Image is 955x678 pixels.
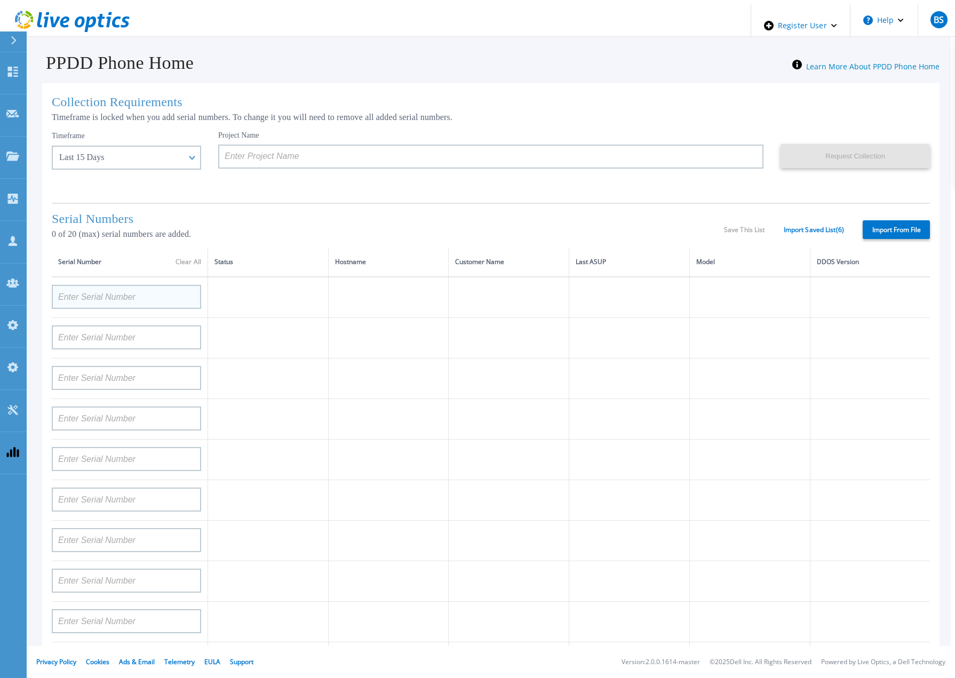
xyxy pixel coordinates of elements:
[751,4,850,47] div: Register User
[52,366,201,390] input: Enter Serial Number
[218,145,763,169] input: Enter Project Name
[569,248,690,277] th: Last ASUP
[52,488,201,512] input: Enter Serial Number
[86,657,109,666] a: Cookies
[821,659,945,666] li: Powered by Live Optics, a Dell Technology
[784,226,844,234] a: Import Saved List ( 6 )
[164,657,195,666] a: Telemetry
[52,609,201,633] input: Enter Serial Number
[850,4,917,36] button: Help
[52,132,85,140] label: Timeframe
[52,325,201,349] input: Enter Serial Number
[328,248,449,277] th: Hostname
[52,406,201,430] input: Enter Serial Number
[119,657,155,666] a: Ads & Email
[863,220,930,239] label: Import From File
[52,212,724,226] h1: Serial Numbers
[208,248,329,277] th: Status
[52,447,201,471] input: Enter Serial Number
[52,229,724,239] p: 0 of 20 (max) serial numbers are added.
[622,659,700,666] li: Version: 2.0.0.1614-master
[810,248,930,277] th: DDOS Version
[218,132,259,139] label: Project Name
[36,657,76,666] a: Privacy Policy
[52,113,930,122] p: Timeframe is locked when you add serial numbers. To change it you will need to remove all added s...
[59,153,182,162] div: Last 15 Days
[58,256,201,268] div: Serial Number
[52,569,201,593] input: Enter Serial Number
[52,95,930,109] h1: Collection Requirements
[934,15,944,24] span: BS
[230,657,253,666] a: Support
[204,657,220,666] a: EULA
[52,528,201,552] input: Enter Serial Number
[52,285,201,309] input: Enter Serial Number
[806,61,940,71] a: Learn More About PPDD Phone Home
[689,248,810,277] th: Model
[31,53,194,73] h1: PPDD Phone Home
[449,248,569,277] th: Customer Name
[781,144,930,168] button: Request Collection
[710,659,811,666] li: © 2025 Dell Inc. All Rights Reserved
